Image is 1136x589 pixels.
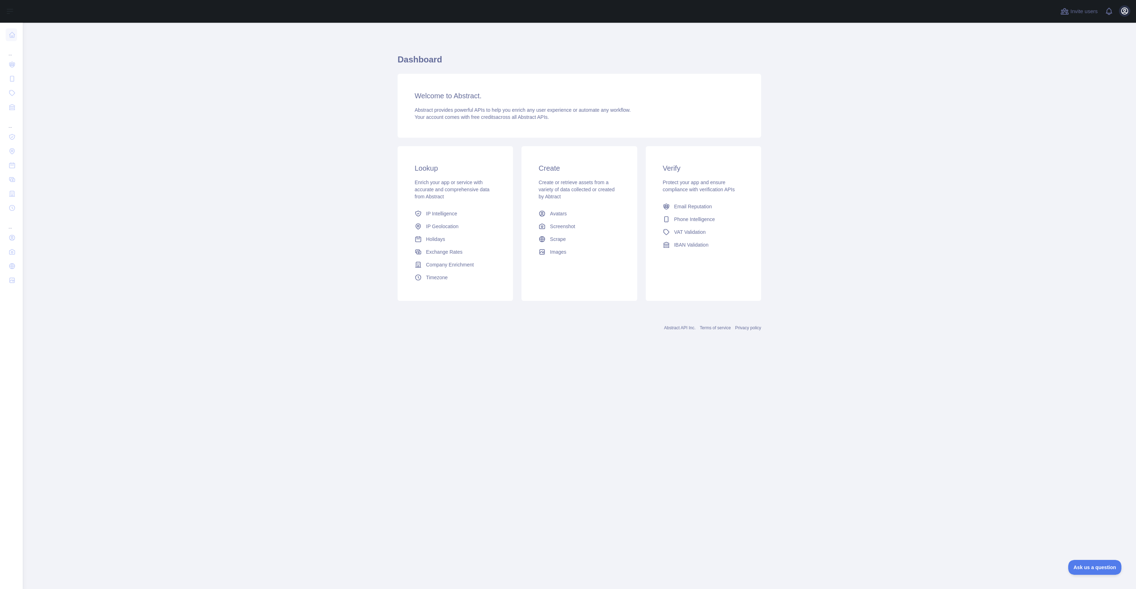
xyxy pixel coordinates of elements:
[660,213,747,226] a: Phone Intelligence
[6,43,17,57] div: ...
[6,115,17,129] div: ...
[700,325,731,330] a: Terms of service
[398,54,761,71] h1: Dashboard
[412,220,499,233] a: IP Geolocation
[412,233,499,246] a: Holidays
[415,114,549,120] span: Your account comes with across all Abstract APIs.
[663,180,735,192] span: Protect your app and ensure compliance with verification APIs
[660,226,747,238] a: VAT Validation
[536,207,623,220] a: Avatars
[412,246,499,258] a: Exchange Rates
[550,223,575,230] span: Screenshot
[550,248,566,255] span: Images
[6,216,17,230] div: ...
[539,180,615,199] span: Create or retrieve assets from a variety of data collected or created by Abtract
[550,236,566,243] span: Scrape
[471,114,496,120] span: free credits
[536,246,623,258] a: Images
[412,271,499,284] a: Timezone
[674,241,709,248] span: IBAN Validation
[415,180,490,199] span: Enrich your app or service with accurate and comprehensive data from Abstract
[536,220,623,233] a: Screenshot
[1070,7,1098,16] span: Invite users
[415,163,496,173] h3: Lookup
[536,233,623,246] a: Scrape
[674,229,706,236] span: VAT Validation
[674,203,712,210] span: Email Reputation
[412,258,499,271] a: Company Enrichment
[1068,560,1122,575] iframe: Toggle Customer Support
[426,210,457,217] span: IP Intelligence
[415,107,631,113] span: Abstract provides powerful APIs to help you enrich any user experience or automate any workflow.
[426,236,445,243] span: Holidays
[735,325,761,330] a: Privacy policy
[674,216,715,223] span: Phone Intelligence
[550,210,567,217] span: Avatars
[415,91,744,101] h3: Welcome to Abstract.
[426,261,474,268] span: Company Enrichment
[426,248,463,255] span: Exchange Rates
[660,200,747,213] a: Email Reputation
[1059,6,1099,17] button: Invite users
[426,274,448,281] span: Timezone
[664,325,696,330] a: Abstract API Inc.
[663,163,744,173] h3: Verify
[426,223,459,230] span: IP Geolocation
[539,163,620,173] h3: Create
[660,238,747,251] a: IBAN Validation
[412,207,499,220] a: IP Intelligence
